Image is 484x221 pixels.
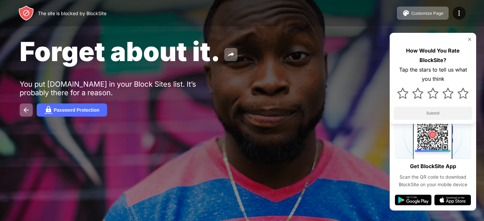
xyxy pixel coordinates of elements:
[18,5,34,21] img: header-logo.svg
[467,37,472,42] img: rate-us-close.svg
[427,88,438,99] img: star.svg
[434,195,471,205] img: app-store.svg
[54,107,99,113] div: Password Protection
[457,88,469,99] img: star.svg
[411,11,443,16] div: Customize Page
[397,88,408,99] img: star.svg
[20,80,222,97] div: You put [DOMAIN_NAME] in your Block Sites list. It’s probably there for a reason.
[394,65,472,84] div: Tap the stars to tell us what you think
[402,9,410,17] img: pallet.svg
[412,88,423,99] img: star.svg
[395,173,471,188] div: Scan the QR code to download BlockSite on your mobile device
[410,162,456,171] div: Get BlockSite App
[455,9,463,17] img: menu-icon.svg
[397,7,449,20] button: Customize Page
[38,11,106,16] div: The site is blocked by BlockSite
[22,106,30,114] img: back.svg
[37,103,107,117] button: Password Protection
[45,106,52,114] img: password.svg
[20,35,220,67] span: Forget about it.
[442,88,454,99] img: star.svg
[395,195,432,205] img: google-play.svg
[394,107,472,120] button: Submit
[394,46,472,65] div: How Would You Rate BlockSite?
[227,51,235,58] img: share.svg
